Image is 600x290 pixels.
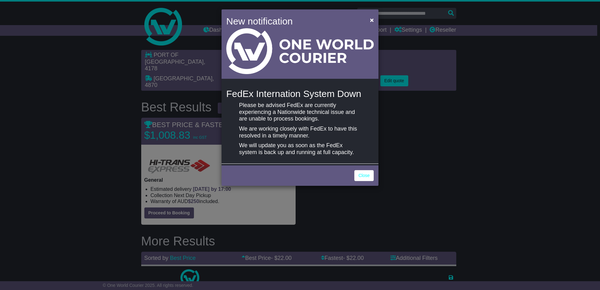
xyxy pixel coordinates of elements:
[239,126,361,139] p: We are working closely with FedEx to have this resolved in a timely manner.
[226,14,361,28] h4: New notification
[239,142,361,156] p: We will update you as soon as the FedEx system is back up and running at full capacity.
[226,28,374,74] img: Light
[370,16,374,24] span: ×
[239,102,361,122] p: Please be advised FedEx are currently experiencing a Nationwide technical issue and are unable to...
[226,89,374,99] h4: FedEx Internation System Down
[367,13,377,26] button: Close
[354,170,374,181] a: Close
